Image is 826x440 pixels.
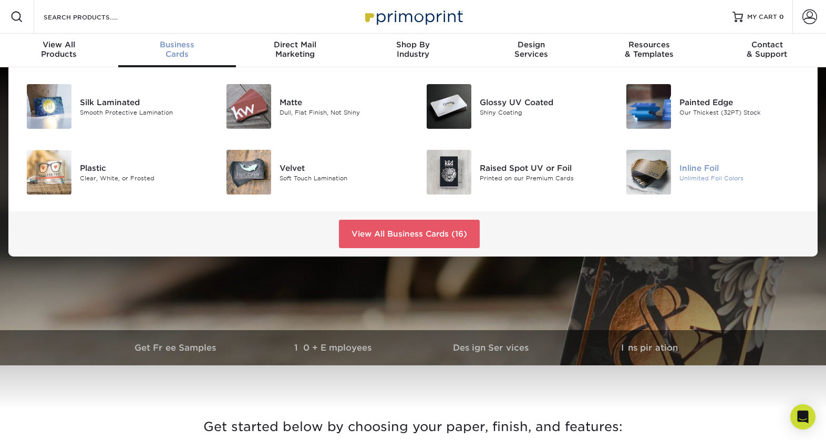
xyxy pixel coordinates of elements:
[226,84,271,129] img: Matte Business Cards
[43,11,145,23] input: SEARCH PRODUCTS.....
[790,404,815,429] div: Open Intercom Messenger
[679,162,805,173] div: Inline Foil
[590,34,708,67] a: Resources& Templates
[480,96,605,108] div: Glossy UV Coated
[21,80,205,133] a: Silk Laminated Business Cards Silk Laminated Smooth Protective Lamination
[27,150,71,195] img: Plastic Business Cards
[280,173,405,182] div: Soft Touch Lamination
[626,150,671,195] img: Inline Foil Business Cards
[427,150,471,195] img: Raised Spot UV or Foil Business Cards
[280,108,405,117] div: Dull, Flat Finish, Not Shiny
[226,150,271,195] img: Velvet Business Cards
[472,40,590,59] div: Services
[621,80,806,133] a: Painted Edge Business Cards Painted Edge Our Thickest (32PT) Stock
[354,40,472,59] div: Industry
[747,13,777,22] span: MY CART
[354,40,472,49] span: Shop By
[21,146,205,199] a: Plastic Business Cards Plastic Clear, White, or Frosted
[427,84,471,129] img: Glossy UV Coated Business Cards
[80,162,205,173] div: Plastic
[480,173,605,182] div: Printed on our Premium Cards
[626,84,671,129] img: Painted Edge Business Cards
[472,40,590,49] span: Design
[421,146,605,199] a: Raised Spot UV or Foil Business Cards Raised Spot UV or Foil Printed on our Premium Cards
[590,40,708,49] span: Resources
[354,34,472,67] a: Shop ByIndustry
[221,80,406,133] a: Matte Business Cards Matte Dull, Flat Finish, Not Shiny
[708,40,826,59] div: & Support
[80,108,205,117] div: Smooth Protective Lamination
[708,34,826,67] a: Contact& Support
[679,108,805,117] div: Our Thickest (32PT) Stock
[118,40,236,49] span: Business
[27,84,71,129] img: Silk Laminated Business Cards
[621,146,806,199] a: Inline Foil Business Cards Inline Foil Unlimited Foil Colors
[339,220,480,248] a: View All Business Cards (16)
[472,34,590,67] a: DesignServices
[280,96,405,108] div: Matte
[236,40,354,59] div: Marketing
[236,40,354,49] span: Direct Mail
[80,96,205,108] div: Silk Laminated
[679,173,805,182] div: Unlimited Foil Colors
[480,162,605,173] div: Raised Spot UV or Foil
[3,408,89,436] iframe: Google Customer Reviews
[118,40,236,59] div: Cards
[480,108,605,117] div: Shiny Coating
[708,40,826,49] span: Contact
[80,173,205,182] div: Clear, White, or Frosted
[236,34,354,67] a: Direct MailMarketing
[360,5,466,28] img: Primoprint
[118,34,236,67] a: BusinessCards
[280,162,405,173] div: Velvet
[421,80,605,133] a: Glossy UV Coated Business Cards Glossy UV Coated Shiny Coating
[779,13,784,21] span: 0
[221,146,406,199] a: Velvet Business Cards Velvet Soft Touch Lamination
[679,96,805,108] div: Painted Edge
[590,40,708,59] div: & Templates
